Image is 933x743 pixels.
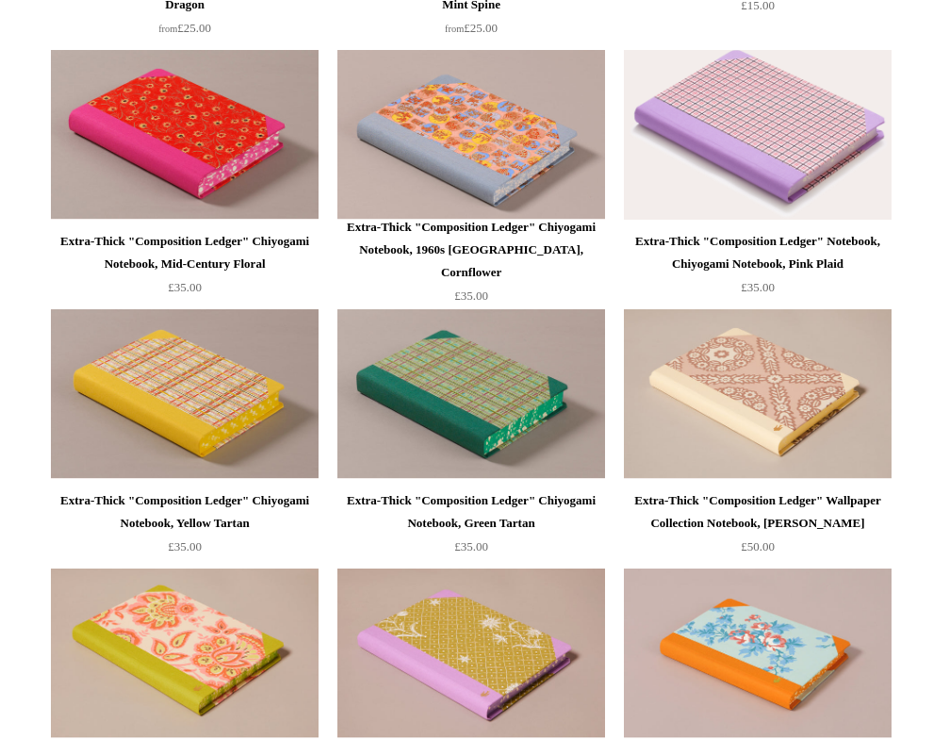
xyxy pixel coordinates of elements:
[51,489,319,567] a: Extra-Thick "Composition Ledger" Chiyogami Notebook, Yellow Tartan £35.00
[51,309,319,479] a: Extra-Thick "Composition Ledger" Chiyogami Notebook, Yellow Tartan Extra-Thick "Composition Ledge...
[168,280,202,294] span: £35.00
[624,50,892,220] a: Extra-Thick "Composition Ledger" Notebook, Chiyogami Notebook, Pink Plaid Extra-Thick "Compositio...
[342,216,600,284] div: Extra-Thick "Composition Ledger" Chiyogami Notebook, 1960s [GEOGRAPHIC_DATA], Cornflower
[445,24,464,34] span: from
[56,230,314,275] div: Extra-Thick "Composition Ledger" Chiyogami Notebook, Mid-Century Floral
[337,216,605,307] a: Extra-Thick "Composition Ledger" Chiyogami Notebook, 1960s [GEOGRAPHIC_DATA], Cornflower £35.00
[51,309,319,479] img: Extra-Thick "Composition Ledger" Chiyogami Notebook, Yellow Tartan
[741,539,775,553] span: £50.00
[51,230,319,307] a: Extra-Thick "Composition Ledger" Chiyogami Notebook, Mid-Century Floral £35.00
[342,489,600,535] div: Extra-Thick "Composition Ledger" Chiyogami Notebook, Green Tartan
[337,569,605,738] img: Extra-Thick "Composition Ledger" Wallpaper Collection Notebook, Chartreuse Floral
[454,539,488,553] span: £35.00
[51,50,319,220] a: Extra-Thick "Composition Ledger" Chiyogami Notebook, Mid-Century Floral Extra-Thick "Composition ...
[337,309,605,479] img: Extra-Thick "Composition Ledger" Chiyogami Notebook, Green Tartan
[624,569,892,738] a: Extra-Thick "Composition Ledger" Wallpaper Collection Notebook, Orange Roses Extra-Thick "Composi...
[741,280,775,294] span: £35.00
[337,569,605,738] a: Extra-Thick "Composition Ledger" Wallpaper Collection Notebook, Chartreuse Floral Extra-Thick "Co...
[624,230,892,307] a: Extra-Thick "Composition Ledger" Notebook, Chiyogami Notebook, Pink Plaid £35.00
[337,489,605,567] a: Extra-Thick "Composition Ledger" Chiyogami Notebook, Green Tartan £35.00
[624,50,892,220] img: Extra-Thick "Composition Ledger" Notebook, Chiyogami Notebook, Pink Plaid
[337,309,605,479] a: Extra-Thick "Composition Ledger" Chiyogami Notebook, Green Tartan Extra-Thick "Composition Ledger...
[454,289,488,303] span: £35.00
[337,50,605,220] img: Extra-Thick "Composition Ledger" Chiyogami Notebook, 1960s Japan, Cornflower
[158,21,211,35] span: £25.00
[168,539,202,553] span: £35.00
[51,50,319,220] img: Extra-Thick "Composition Ledger" Chiyogami Notebook, Mid-Century Floral
[56,489,314,535] div: Extra-Thick "Composition Ledger" Chiyogami Notebook, Yellow Tartan
[624,569,892,738] img: Extra-Thick "Composition Ledger" Wallpaper Collection Notebook, Orange Roses
[629,230,887,275] div: Extra-Thick "Composition Ledger" Notebook, Chiyogami Notebook, Pink Plaid
[445,21,498,35] span: £25.00
[51,569,319,738] img: Extra-Thick "Composition Ledger" Wallpaper Collection Notebook, Tropical Paisley
[51,569,319,738] a: Extra-Thick "Composition Ledger" Wallpaper Collection Notebook, Tropical Paisley Extra-Thick "Com...
[624,309,892,479] a: Extra-Thick "Composition Ledger" Wallpaper Collection Notebook, Laurel Trellis Extra-Thick "Compo...
[337,50,605,220] a: Extra-Thick "Composition Ledger" Chiyogami Notebook, 1960s Japan, Cornflower Extra-Thick "Composi...
[158,24,177,34] span: from
[629,489,887,535] div: Extra-Thick "Composition Ledger" Wallpaper Collection Notebook, [PERSON_NAME]
[624,309,892,479] img: Extra-Thick "Composition Ledger" Wallpaper Collection Notebook, Laurel Trellis
[624,489,892,567] a: Extra-Thick "Composition Ledger" Wallpaper Collection Notebook, [PERSON_NAME] £50.00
